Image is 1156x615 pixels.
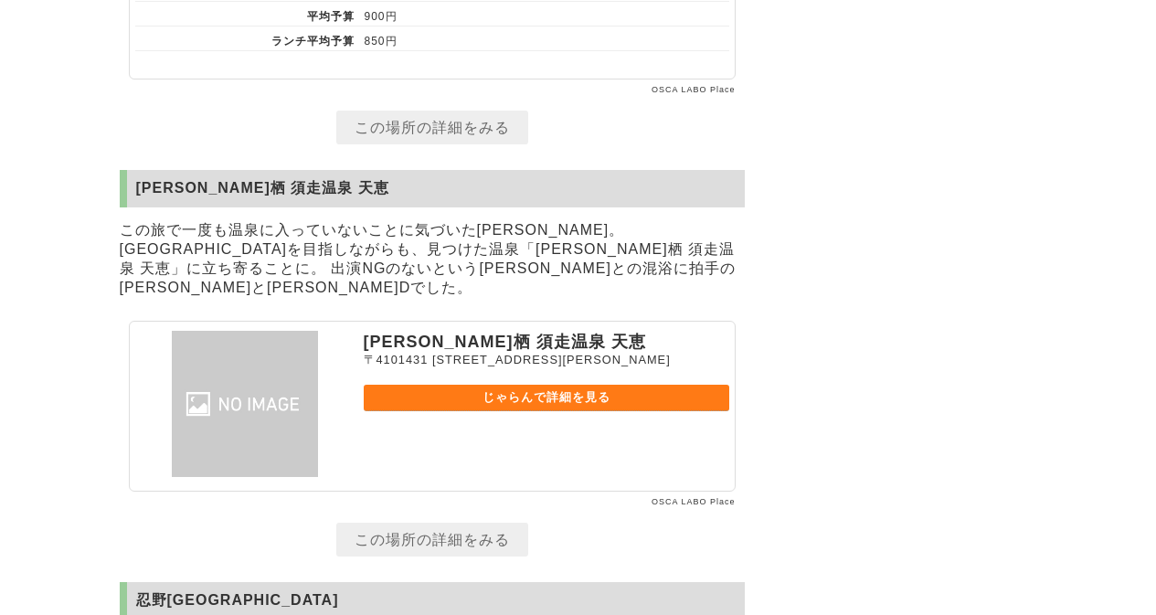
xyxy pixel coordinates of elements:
h2: [PERSON_NAME]栖 須走温泉 天恵 [120,170,745,207]
img: 時之栖 須走温泉 天恵 [135,331,355,477]
a: この場所の詳細をみる [336,111,528,144]
th: ランチ平均予算 [135,27,355,51]
a: じゃらんで詳細を見る [364,385,729,411]
td: 850円 [355,27,729,51]
a: OSCA LABO Place [652,497,736,506]
td: 900円 [355,2,729,27]
span: [STREET_ADDRESS][PERSON_NAME] [432,353,671,366]
p: この旅で一度も温泉に入っていないことに気づいた[PERSON_NAME]。 [GEOGRAPHIC_DATA]を目指しながらも、見つけた温泉「[PERSON_NAME]栖 須走温泉 天恵」に立ち... [120,217,745,302]
a: OSCA LABO Place [652,85,736,94]
th: 平均予算 [135,2,355,27]
a: この場所の詳細をみる [336,523,528,557]
p: [PERSON_NAME]栖 須走温泉 天恵 [364,331,729,353]
span: 〒4101431 [364,353,429,366]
